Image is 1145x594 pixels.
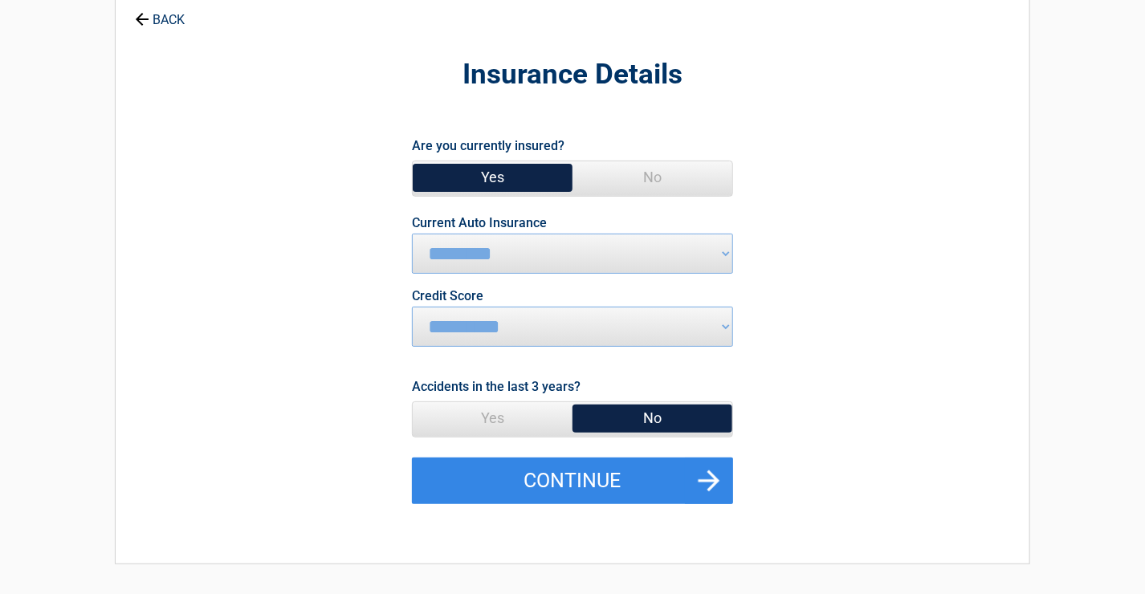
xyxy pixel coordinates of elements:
span: No [572,402,732,434]
span: Yes [413,161,572,193]
label: Credit Score [412,290,483,303]
span: Yes [413,402,572,434]
label: Are you currently insured? [412,135,564,157]
button: Continue [412,458,733,504]
label: Accidents in the last 3 years? [412,376,581,397]
span: No [572,161,732,193]
h2: Insurance Details [204,56,941,94]
label: Current Auto Insurance [412,217,547,230]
